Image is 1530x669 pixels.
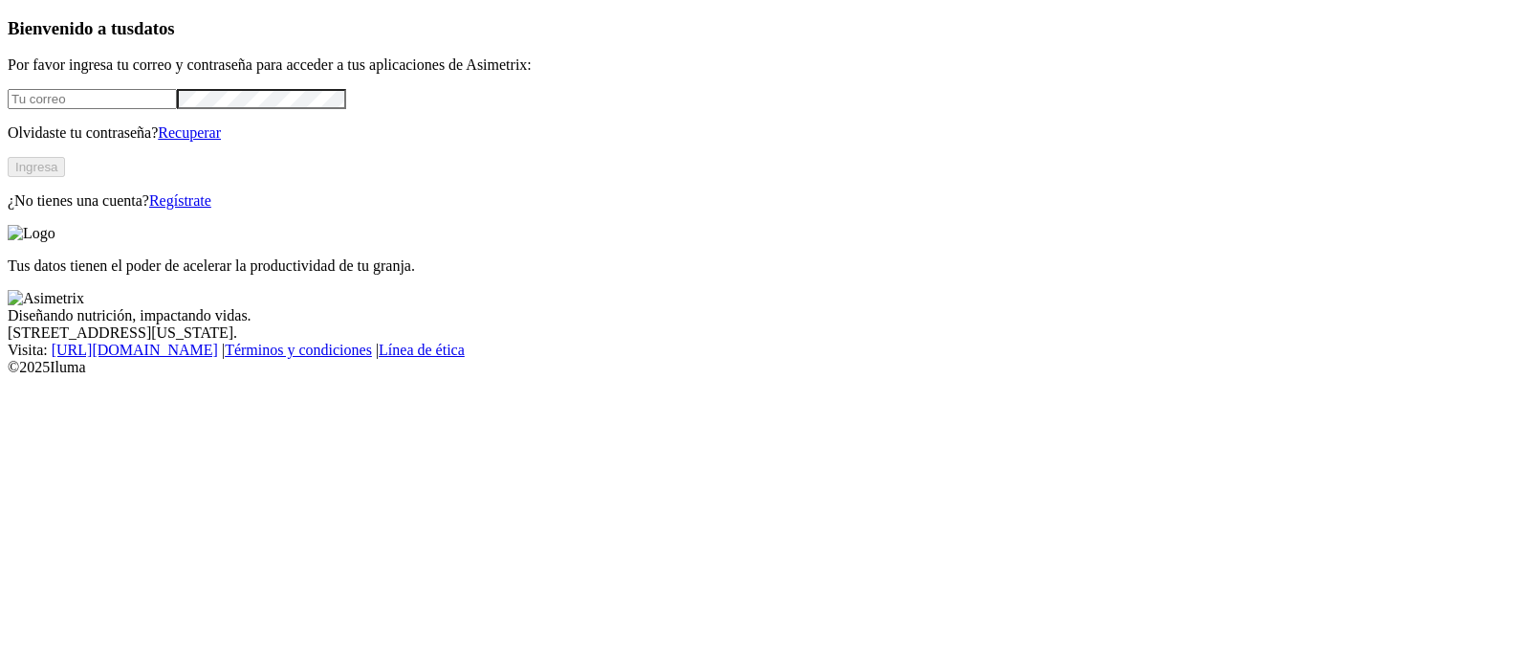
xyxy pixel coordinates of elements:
div: Diseñando nutrición, impactando vidas. [8,307,1522,324]
div: Visita : | | [8,342,1522,359]
a: Términos y condiciones [225,342,372,358]
h3: Bienvenido a tus [8,18,1522,39]
p: ¿No tienes una cuenta? [8,192,1522,210]
a: Recuperar [158,124,221,141]
p: Olvidaste tu contraseña? [8,124,1522,142]
button: Ingresa [8,157,65,177]
div: [STREET_ADDRESS][US_STATE]. [8,324,1522,342]
img: Logo [8,225,55,242]
span: datos [134,18,175,38]
a: Línea de ética [379,342,465,358]
p: Por favor ingresa tu correo y contraseña para acceder a tus aplicaciones de Asimetrix: [8,56,1522,74]
a: Regístrate [149,192,211,209]
p: Tus datos tienen el poder de acelerar la productividad de tu granja. [8,257,1522,275]
img: Asimetrix [8,290,84,307]
div: © 2025 Iluma [8,359,1522,376]
input: Tu correo [8,89,177,109]
a: [URL][DOMAIN_NAME] [52,342,218,358]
